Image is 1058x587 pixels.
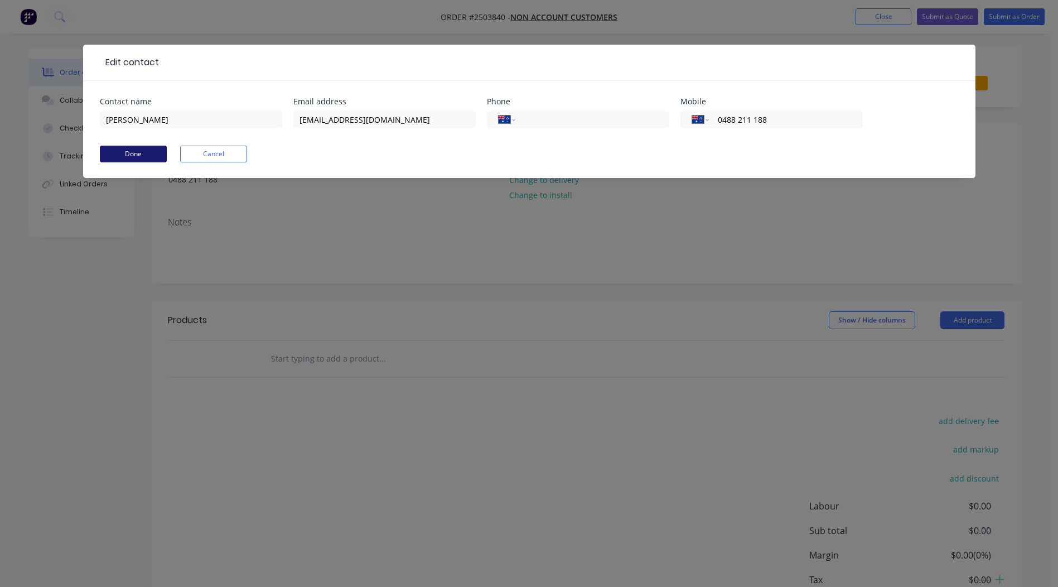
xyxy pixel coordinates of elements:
[100,146,167,162] button: Done
[100,56,159,69] div: Edit contact
[487,98,669,105] div: Phone
[180,146,247,162] button: Cancel
[293,98,476,105] div: Email address
[680,98,863,105] div: Mobile
[100,98,282,105] div: Contact name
